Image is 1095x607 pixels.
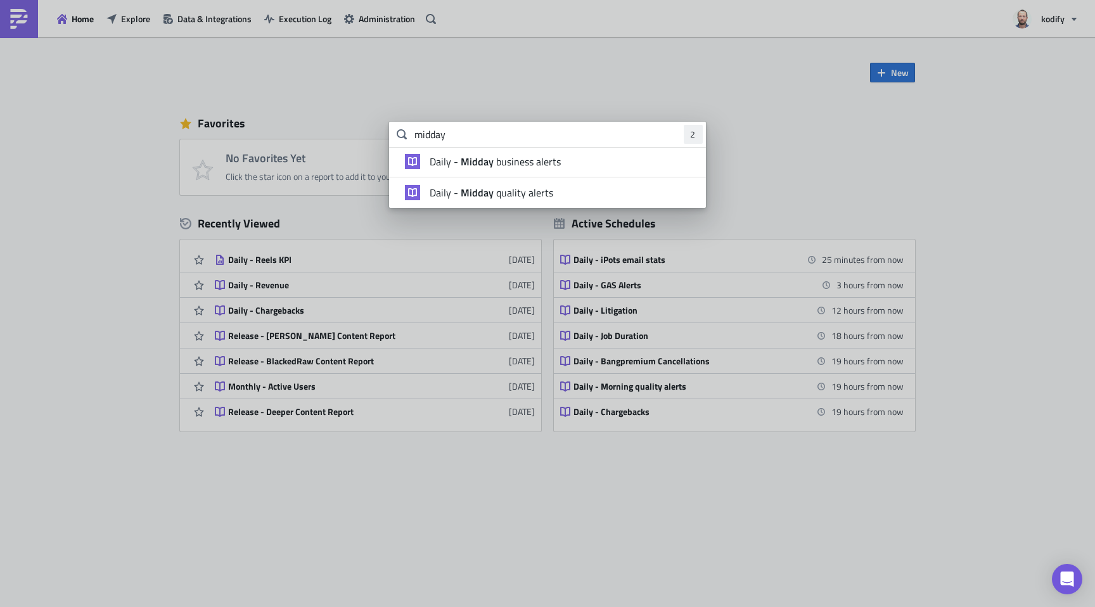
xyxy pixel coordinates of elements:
strong: Midday [458,185,496,200]
div: Open Intercom Messenger [1052,564,1082,594]
span: Daily - quality alerts [430,186,553,199]
strong: Midday [458,154,496,169]
span: Daily - business alerts [430,155,561,168]
input: Search for reports... [389,122,706,147]
span: 2 [690,128,696,141]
